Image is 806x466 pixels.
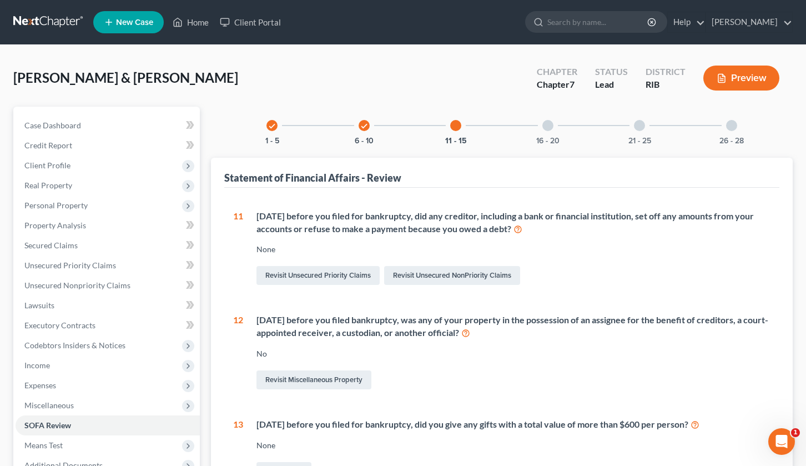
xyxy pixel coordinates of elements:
[16,295,200,315] a: Lawsuits
[719,137,744,145] button: 26 - 28
[791,428,800,437] span: 1
[537,66,577,78] div: Chapter
[24,340,125,350] span: Codebtors Insiders & Notices
[24,201,88,210] span: Personal Property
[16,255,200,275] a: Unsecured Priority Claims
[628,137,651,145] button: 21 - 25
[256,370,371,389] a: Revisit Miscellaneous Property
[24,380,56,390] span: Expenses
[167,12,214,32] a: Home
[24,360,50,370] span: Income
[536,137,560,145] button: 16 - 20
[646,66,686,78] div: District
[547,12,649,32] input: Search by name...
[24,280,130,290] span: Unsecured Nonpriority Claims
[668,12,705,32] a: Help
[24,300,54,310] span: Lawsuits
[706,12,792,32] a: [PERSON_NAME]
[595,66,628,78] div: Status
[595,78,628,91] div: Lead
[256,418,770,431] div: [DATE] before you filed for bankruptcy, did you give any gifts with a total value of more than $6...
[233,314,243,392] div: 12
[16,315,200,335] a: Executory Contracts
[268,122,276,130] i: check
[256,348,770,359] div: No
[24,260,116,270] span: Unsecured Priority Claims
[256,440,770,451] div: None
[265,137,279,145] button: 1 - 5
[24,240,78,250] span: Secured Claims
[13,69,238,86] span: [PERSON_NAME] & [PERSON_NAME]
[16,136,200,156] a: Credit Report
[360,122,368,130] i: check
[16,216,200,235] a: Property Analysis
[24,440,63,450] span: Means Test
[768,428,795,455] iframe: Intercom live chat
[256,266,380,285] a: Revisit Unsecured Priority Claims
[256,244,770,255] div: None
[233,210,243,288] div: 11
[116,18,153,27] span: New Case
[16,235,200,255] a: Secured Claims
[703,66,779,91] button: Preview
[16,415,200,435] a: SOFA Review
[24,181,72,190] span: Real Property
[256,210,770,235] div: [DATE] before you filed for bankruptcy, did any creditor, including a bank or financial instituti...
[16,275,200,295] a: Unsecured Nonpriority Claims
[24,121,81,130] span: Case Dashboard
[646,78,686,91] div: RIB
[24,420,71,430] span: SOFA Review
[570,79,575,89] span: 7
[384,266,520,285] a: Revisit Unsecured NonPriority Claims
[24,161,70,170] span: Client Profile
[256,314,770,339] div: [DATE] before you filed bankruptcy, was any of your property in the possession of an assignee for...
[24,221,86,230] span: Property Analysis
[224,171,401,184] div: Statement of Financial Affairs - Review
[214,12,286,32] a: Client Portal
[537,78,577,91] div: Chapter
[24,320,95,330] span: Executory Contracts
[445,137,467,145] button: 11 - 15
[355,137,374,145] button: 6 - 10
[24,141,72,150] span: Credit Report
[24,400,74,410] span: Miscellaneous
[16,116,200,136] a: Case Dashboard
